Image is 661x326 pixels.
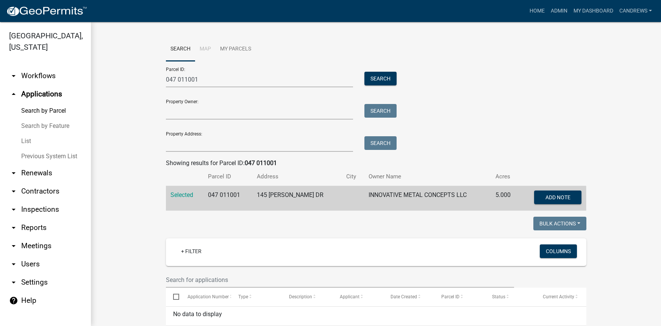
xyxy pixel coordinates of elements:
datatable-header-cell: Date Created [383,288,434,306]
i: arrow_drop_down [9,241,18,250]
td: 047 011001 [203,186,252,211]
a: + Filter [175,244,208,258]
a: Admin [548,4,570,18]
datatable-header-cell: Type [231,288,282,306]
i: arrow_drop_down [9,223,18,232]
span: Parcel ID [441,294,459,299]
button: Search [364,136,397,150]
i: arrow_drop_down [9,169,18,178]
datatable-header-cell: Select [166,288,180,306]
span: Add Note [545,194,570,200]
i: arrow_drop_up [9,90,18,99]
i: arrow_drop_down [9,205,18,214]
a: candrews [616,4,655,18]
input: Search for applications [166,272,514,288]
datatable-header-cell: Status [485,288,536,306]
div: Showing results for Parcel ID: [166,159,586,168]
span: Description [289,294,312,299]
span: Date Created [391,294,417,299]
i: arrow_drop_down [9,71,18,80]
button: Columns [540,244,577,258]
a: My Dashboard [570,4,616,18]
div: No data to display [166,307,586,326]
a: Selected [170,191,193,198]
i: help [9,296,18,305]
datatable-header-cell: Parcel ID [434,288,485,306]
a: My Parcels [216,37,256,61]
datatable-header-cell: Applicant [333,288,383,306]
datatable-header-cell: Application Number [180,288,231,306]
a: Search [166,37,195,61]
th: City [342,168,364,186]
i: arrow_drop_down [9,187,18,196]
button: Search [364,72,397,85]
span: Applicant [340,294,359,299]
datatable-header-cell: Description [282,288,333,306]
button: Bulk Actions [533,217,586,230]
span: Type [238,294,248,299]
button: Search [364,104,397,118]
i: arrow_drop_down [9,278,18,287]
td: INNOVATIVE METAL CONCEPTS LLC [364,186,491,211]
th: Owner Name [364,168,491,186]
td: 5.000 [491,186,520,211]
button: Add Note [534,191,581,204]
span: Current Activity [543,294,574,299]
th: Address [252,168,342,186]
th: Parcel ID [203,168,252,186]
a: Home [527,4,548,18]
td: 145 [PERSON_NAME] DR [252,186,342,211]
strong: 047 011001 [245,159,277,167]
i: arrow_drop_down [9,260,18,269]
span: Status [492,294,505,299]
span: Application Number [188,294,229,299]
datatable-header-cell: Current Activity [536,288,586,306]
th: Acres [491,168,520,186]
